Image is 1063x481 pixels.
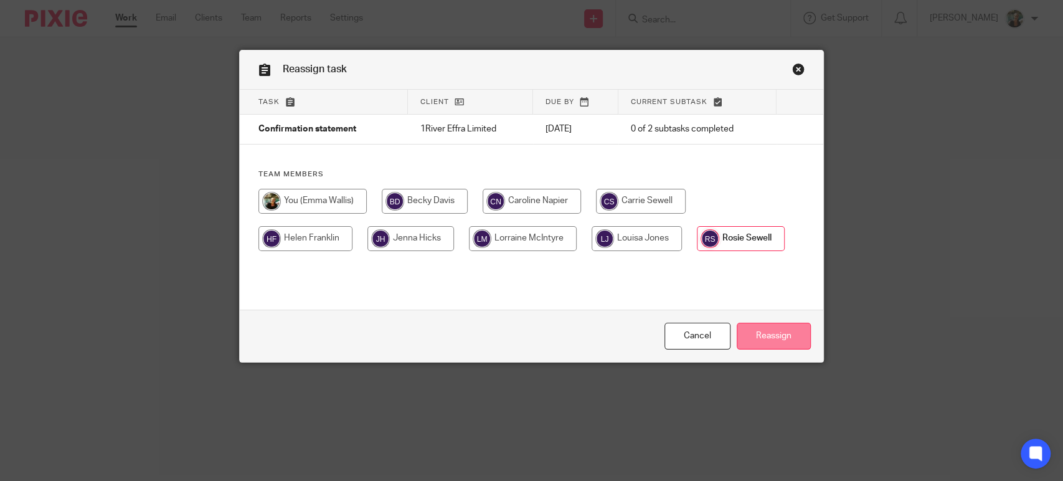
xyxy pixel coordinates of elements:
[420,123,521,135] p: 1River Effra Limited
[792,63,805,80] a: Close this dialog window
[420,98,449,105] span: Client
[258,98,280,105] span: Task
[546,123,606,135] p: [DATE]
[631,98,707,105] span: Current subtask
[618,115,777,145] td: 0 of 2 subtasks completed
[258,125,356,134] span: Confirmation statement
[546,98,574,105] span: Due by
[664,323,730,350] a: Close this dialog window
[283,64,347,74] span: Reassign task
[737,323,811,350] input: Reassign
[258,169,805,179] h4: Team members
